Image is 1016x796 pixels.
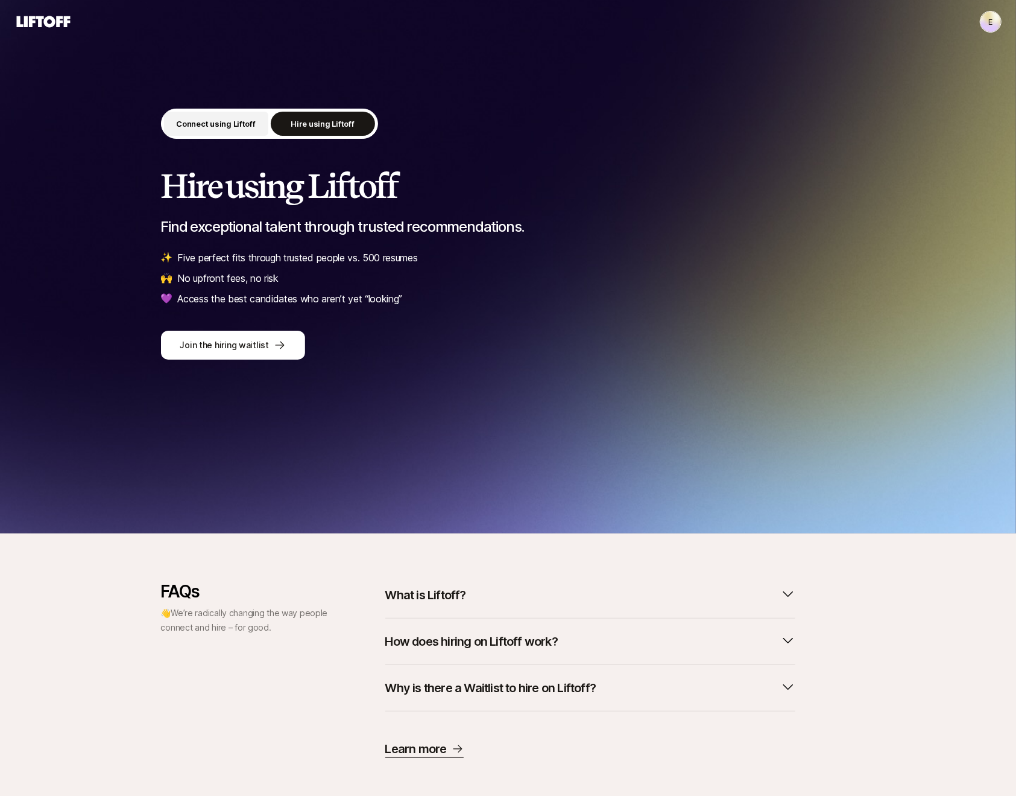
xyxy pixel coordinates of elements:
[161,218,856,235] p: Find exceptional talent through trusted recommendations.
[385,587,466,603] p: What is Liftoff?
[161,250,173,266] span: ✨
[161,291,173,307] span: 💜️
[161,270,173,286] span: 🙌
[161,168,856,204] h2: Hire using Liftoff
[178,250,418,266] p: Five perfect fits through trusted people vs. 500 resumes
[161,608,328,632] span: We’re radically changing the way people connect and hire – for good.
[178,291,403,307] p: Access the best candidates who aren’t yet “looking”
[161,331,856,360] a: Join the hiring waitlist
[980,11,1002,33] button: E
[385,633,558,650] p: How does hiring on Liftoff work?
[161,331,305,360] button: Join the hiring waitlist
[385,582,795,608] button: What is Liftoff?
[176,118,256,130] p: Connect using Liftoff
[385,740,464,758] a: Learn more
[385,675,795,701] button: Why is there a Waitlist to hire on Liftoff?
[989,14,993,29] p: E
[385,680,596,696] p: Why is there a Waitlist to hire on Liftoff?
[385,740,447,757] p: Learn more
[161,582,330,601] p: FAQs
[385,628,795,655] button: How does hiring on Liftoff work?
[178,270,279,286] p: No upfront fees, no risk
[291,118,354,130] p: Hire using Liftoff
[161,606,330,635] p: 👋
